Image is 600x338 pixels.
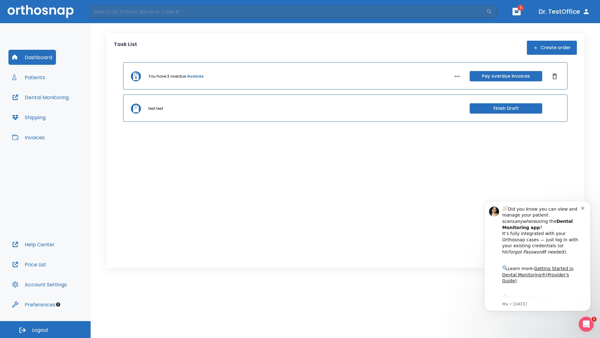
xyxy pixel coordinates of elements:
[55,302,61,307] div: Tooltip anchor
[8,50,56,65] button: Dashboard
[592,317,597,322] span: 1
[27,110,106,115] p: Message from Ma, sent 3w ago
[475,192,600,321] iframe: Intercom notifications message
[114,41,137,55] p: Task List
[32,327,48,334] span: Logout
[8,110,49,125] button: Shipping
[148,74,186,79] p: You have 3 overdue
[550,71,560,81] button: Dismiss
[527,41,577,55] button: Create order
[8,70,49,85] button: Patients
[8,277,71,292] button: Account Settings
[27,104,83,115] a: App Store
[8,90,72,105] button: Dental Monitoring
[89,5,486,18] input: Search by Patient Name or Case #
[8,297,59,312] button: Preferences
[8,257,50,272] button: Price List
[470,71,542,81] button: Pay overdue invoices
[517,5,524,11] span: 1
[536,6,592,17] button: Dr. TestOffice
[8,237,58,252] button: Help Center
[106,13,111,18] button: Dismiss notification
[470,103,542,114] button: Finish Draft
[7,5,74,18] img: Orthosnap
[27,102,106,134] div: Download the app: | ​ Let us know if you need help getting started!
[148,106,163,111] p: test test
[8,130,48,145] button: Invoices
[579,317,594,332] iframe: Intercom live chat
[187,74,203,79] a: invoices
